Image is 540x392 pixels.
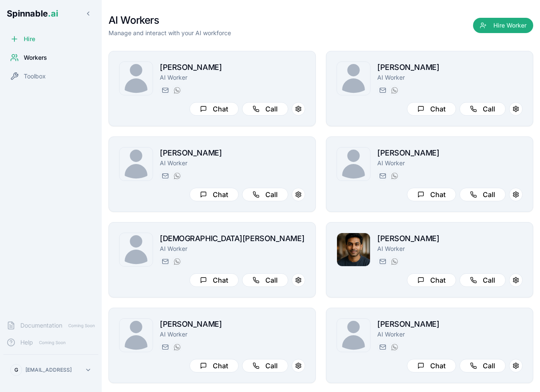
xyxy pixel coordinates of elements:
p: AI Worker [377,330,523,339]
button: WhatsApp [172,85,182,95]
button: WhatsApp [389,171,399,181]
button: Chat [407,102,456,116]
p: Manage and interact with your AI workforce [109,29,231,37]
h2: [DEMOGRAPHIC_DATA][PERSON_NAME] [160,233,305,245]
p: AI Worker [377,245,523,253]
span: Hire [24,35,35,43]
button: Chat [189,188,239,201]
button: WhatsApp [389,256,399,267]
h2: [PERSON_NAME] [160,147,305,159]
p: AI Worker [160,330,305,339]
img: WhatsApp [174,258,181,265]
button: Send email to joao.vai@getspinnable.ai [377,85,387,95]
h1: AI Workers [109,14,231,27]
button: Send email to leo.petersen@getspinnable.ai [160,85,170,95]
button: Chat [407,188,456,201]
button: Send email to brian.robinson@getspinnable.ai [160,342,170,352]
h2: [PERSON_NAME] [377,233,523,245]
img: WhatsApp [174,344,181,350]
a: Hire Worker [473,22,533,31]
span: Documentation [20,321,62,330]
img: WhatsApp [391,172,398,179]
button: G[EMAIL_ADDRESS] [7,361,95,378]
button: Call [242,188,288,201]
span: Help [20,338,33,347]
span: Workers [24,53,47,62]
p: AI Worker [160,73,305,82]
h2: [PERSON_NAME] [377,61,523,73]
h2: [PERSON_NAME] [160,318,305,330]
button: Call [459,273,506,287]
button: Send email to paul.santos@getspinnable.ai [160,171,170,181]
span: Spinnable [7,8,58,19]
button: Hire Worker [473,18,533,33]
p: [EMAIL_ADDRESS] [25,367,72,373]
button: Send email to christian.rodriguez@getspinnable.ai [160,256,170,267]
button: WhatsApp [389,85,399,95]
button: Chat [189,273,239,287]
span: .ai [48,8,58,19]
img: WhatsApp [174,172,181,179]
h2: [PERSON_NAME] [160,61,305,73]
p: AI Worker [377,159,523,167]
span: Toolbox [24,72,46,81]
button: WhatsApp [389,342,399,352]
button: WhatsApp [172,342,182,352]
button: Chat [407,359,456,373]
img: WhatsApp [391,344,398,350]
img: WhatsApp [391,87,398,94]
button: Call [459,102,506,116]
h2: [PERSON_NAME] [377,318,523,330]
button: Send email to fiona.anderson@getspinnable.ai [377,171,387,181]
button: Chat [189,102,239,116]
img: Manuel Mehta [337,233,370,266]
p: AI Worker [160,159,305,167]
span: Coming Soon [36,339,68,347]
button: Call [242,359,288,373]
button: Chat [189,359,239,373]
button: Chat [407,273,456,287]
button: WhatsApp [172,256,182,267]
span: G [14,367,18,373]
button: Send email to gloria.simon@getspinnable.ai [377,342,387,352]
button: Call [459,359,506,373]
button: Call [242,102,288,116]
h2: [PERSON_NAME] [377,147,523,159]
span: Coming Soon [66,322,97,330]
button: Send email to manuel.mehta@getspinnable.ai [377,256,387,267]
button: Call [242,273,288,287]
button: Call [459,188,506,201]
img: WhatsApp [174,87,181,94]
p: AI Worker [160,245,305,253]
img: WhatsApp [391,258,398,265]
p: AI Worker [377,73,523,82]
button: WhatsApp [172,171,182,181]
